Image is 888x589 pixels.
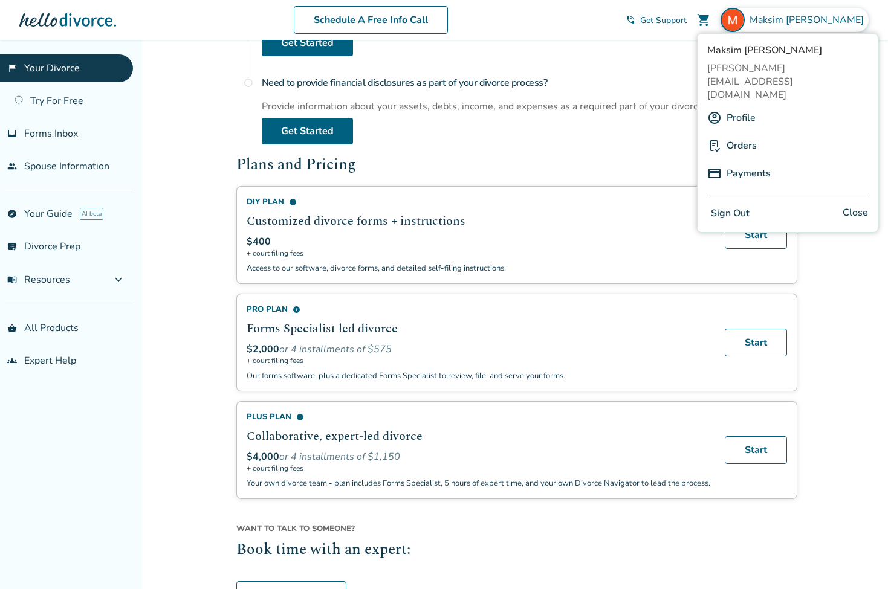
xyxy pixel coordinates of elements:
p: Our forms software, plus a dedicated Forms Specialist to review, file, and serve your forms. [247,370,710,381]
span: AI beta [80,208,103,220]
span: people [7,161,17,171]
span: info [296,413,304,421]
span: $400 [247,235,271,248]
span: Get Support [640,14,687,26]
h2: Plans and Pricing [236,154,797,177]
p: Access to our software, divorce forms, and detailed self-filing instructions. [247,263,710,274]
a: Profile [727,106,756,129]
a: Start [725,436,787,464]
span: phone_in_talk [626,15,635,25]
h4: Need to provide financial disclosures as part of your divorce process? [262,71,797,95]
span: + court filing fees [247,463,710,473]
img: P [707,166,722,181]
span: $2,000 [247,343,279,356]
span: expand_more [111,272,126,287]
a: Start [725,329,787,356]
h2: Customized divorce forms + instructions [247,212,710,230]
p: Your own divorce team - plan includes Forms Specialist, 5 hours of expert time, and your own Divo... [247,478,710,489]
span: [PERSON_NAME][EMAIL_ADDRESS][DOMAIN_NAME] [707,62,868,101]
a: phone_in_talkGet Support [626,14,687,26]
span: groups [7,356,17,365]
a: Start [725,221,787,249]
span: $4,000 [247,450,279,463]
span: + court filing fees [247,356,710,365]
span: info [293,306,300,314]
a: Get Started [262,118,353,144]
span: Maksim [PERSON_NAME] [750,13,869,27]
div: Pro Plan [247,304,710,315]
span: Resources [7,273,70,286]
span: explore [7,209,17,219]
span: Want to talk to someone? [236,523,797,534]
span: Close [843,205,868,222]
span: list_alt_check [7,242,17,251]
span: shopping_cart [696,13,711,27]
span: menu_book [7,275,17,285]
div: DIY Plan [247,196,710,207]
a: Schedule A Free Info Call [294,6,448,34]
div: Provide information about your assets, debts, income, and expenses as a required part of your div... [262,100,797,113]
button: Sign Out [707,205,753,222]
div: or 4 installments of $575 [247,343,710,356]
h2: Forms Specialist led divorce [247,320,710,338]
h2: Book time with an expert: [236,539,797,562]
span: Forms Inbox [24,127,78,140]
div: or 4 installments of $1,150 [247,450,710,463]
a: Orders [727,134,757,157]
span: shopping_basket [7,323,17,333]
span: radio_button_unchecked [244,78,253,88]
span: inbox [7,129,17,138]
iframe: Chat Widget [828,531,888,589]
span: Maksim [PERSON_NAME] [707,43,868,57]
span: + court filing fees [247,248,710,258]
a: Payments [727,162,771,185]
img: P [707,138,722,153]
span: info [289,198,297,206]
h2: Collaborative, expert-led divorce [247,427,710,445]
div: Plus Plan [247,411,710,422]
span: flag_2 [7,63,17,73]
img: Maksim Shmukler [721,8,745,32]
img: A [707,111,722,125]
